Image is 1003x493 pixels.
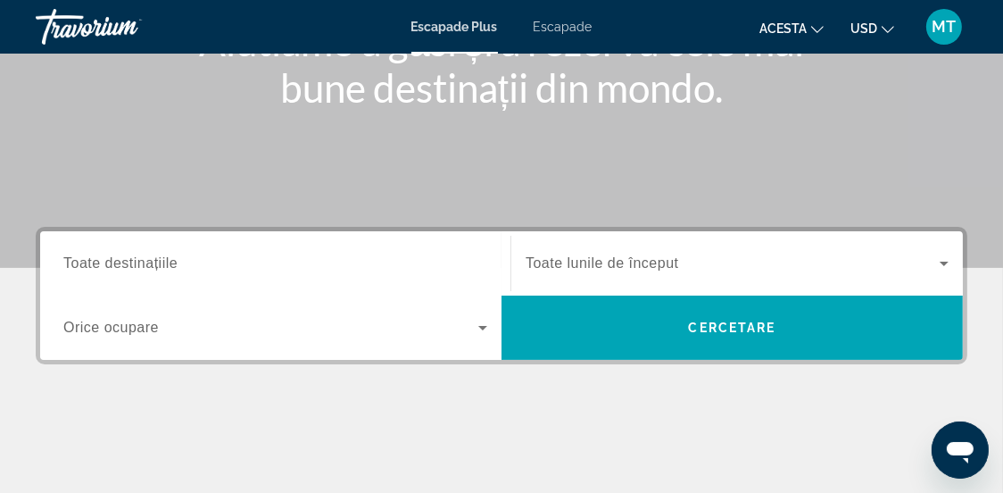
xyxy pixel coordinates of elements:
font: MT [933,17,957,36]
a: Escapade [534,20,593,34]
a: Travorium [36,4,214,50]
font: Cercetare [689,321,776,335]
div: Widget de căutare [40,231,963,360]
font: Aiutiamo a găsi și a rezerva cele mai bune destinații din mondo. [199,18,803,111]
font: Toate lunile de început [526,255,679,271]
font: Toate destinațiile [63,255,178,271]
button: Meniu utilizator [921,8,967,46]
button: Cercetare [501,296,963,360]
button: Schimbați moneda [850,15,894,41]
iframe: Pulsante pentru deschiderea ferestrei de mesaje [932,422,989,479]
a: Escapade Plus [411,20,498,34]
button: Schimbați limba [759,15,824,41]
font: acesta [759,21,807,36]
font: USD [850,21,877,36]
font: Orice ocupare [63,320,159,335]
